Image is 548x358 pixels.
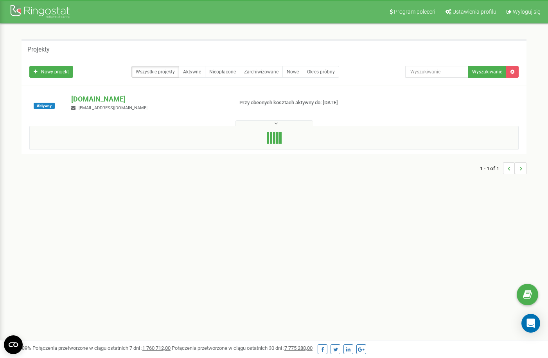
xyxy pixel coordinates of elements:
[205,66,240,78] a: Nieopłacone
[32,345,171,351] span: Połączenia przetworzone w ciągu ostatnich 7 dni :
[468,66,507,78] button: Wyszukiwanie
[79,105,147,110] span: [EMAIL_ADDRESS][DOMAIN_NAME]
[29,66,73,78] a: Nowy projekt
[284,345,313,351] u: 7 775 288,00
[282,66,303,78] a: Nowe
[240,66,283,78] a: Zarchiwizowane
[405,66,468,78] input: Wyszukiwanie
[27,46,50,53] h5: Projekty
[179,66,205,78] a: Aktywne
[142,345,171,351] u: 1 760 712,00
[303,66,339,78] a: Okres próbny
[71,94,226,104] p: [DOMAIN_NAME]
[4,335,23,354] button: Open CMP widget
[34,103,55,109] span: Aktywny
[453,9,496,15] span: Ustawienia profilu
[521,314,540,333] div: Open Intercom Messenger
[131,66,179,78] a: Wszystkie projekty
[480,155,526,182] nav: ...
[480,162,503,174] span: 1 - 1 of 1
[239,99,353,107] p: Przy obecnych kosztach aktywny do: [DATE]
[172,345,313,351] span: Połączenia przetworzone w ciągu ostatnich 30 dni :
[394,9,435,15] span: Program poleceń
[513,9,540,15] span: Wyloguj się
